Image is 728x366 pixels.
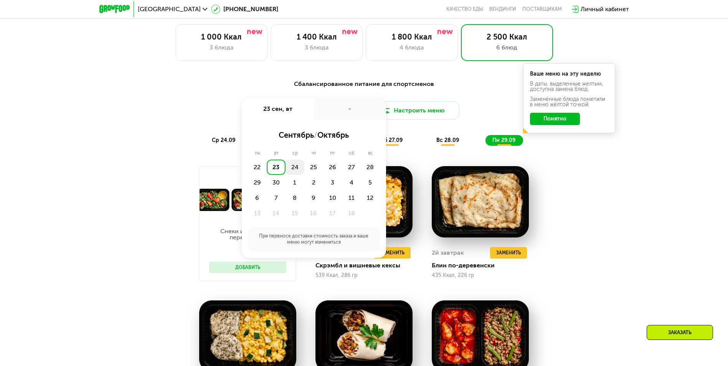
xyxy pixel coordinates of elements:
[242,98,314,120] div: 23 сен, вт
[286,206,304,221] div: 15
[361,150,380,157] div: вс
[137,79,591,89] div: Сбалансированное питание для спортсменов
[248,150,267,157] div: пн
[469,32,545,41] div: 2 500 Ккал
[361,190,380,206] div: 12
[446,6,483,12] a: Качество еды
[361,160,380,175] div: 28
[530,97,608,107] div: Заменённые блюда пометили в меню жёлтой точкой.
[248,227,380,252] div: При переносе доставки стоимость заказа и ваше меню могут измениться
[432,262,535,269] div: Блин по-деревенски
[530,71,608,77] div: Ваше меню на эту неделю
[323,190,342,206] div: 10
[315,272,413,279] div: 539 Ккал, 286 гр
[361,175,380,190] div: 5
[286,190,304,206] div: 8
[380,249,404,257] span: Заменить
[305,150,323,157] div: чт
[315,262,419,269] div: Скрэмбл и вишневые кексы
[342,175,361,190] div: 4
[267,175,286,190] div: 30
[183,43,259,52] div: 3 блюда
[522,6,562,12] div: поставщикам
[380,137,403,143] span: сб 27.09
[342,150,361,157] div: сб
[248,206,267,221] div: 13
[647,325,713,340] div: Заказать
[248,175,267,190] div: 29
[530,113,580,125] button: Понятно
[374,43,450,52] div: 4 блюда
[286,150,305,157] div: ср
[267,190,286,206] div: 7
[317,130,349,140] span: октябрь
[469,43,545,52] div: 6 блюд
[490,247,527,259] button: Заменить
[304,206,323,221] div: 16
[367,101,459,120] button: Настроить меню
[279,130,314,140] span: сентябрь
[323,206,342,221] div: 17
[286,160,304,175] div: 24
[267,160,286,175] div: 23
[314,130,317,140] span: /
[492,137,515,143] span: пн 29.09
[212,137,235,143] span: ср 24.09
[323,150,342,157] div: пт
[496,249,521,257] span: Заменить
[314,98,386,120] div: -
[267,150,286,157] div: вт
[581,5,629,14] div: Личный кабинет
[279,43,355,52] div: 3 блюда
[183,32,259,41] div: 1 000 Ккал
[286,175,304,190] div: 1
[323,160,342,175] div: 26
[436,137,459,143] span: вс 28.09
[530,81,608,92] div: В даты, выделенные желтым, доступна замена блюд.
[248,160,267,175] div: 22
[342,190,361,206] div: 11
[432,272,529,279] div: 435 Ккал, 226 гр
[209,228,279,241] p: Снеки и свежие перекусы
[342,206,361,221] div: 18
[209,262,286,273] button: Добавить
[248,190,267,206] div: 6
[374,247,411,259] button: Заменить
[304,175,323,190] div: 2
[304,160,323,175] div: 25
[323,175,342,190] div: 3
[489,6,516,12] a: Вендинги
[267,206,286,221] div: 14
[211,5,278,14] a: [PHONE_NUMBER]
[138,6,201,12] span: [GEOGRAPHIC_DATA]
[342,160,361,175] div: 27
[374,32,450,41] div: 1 800 Ккал
[432,247,464,259] div: 2й завтрак
[279,32,355,41] div: 1 400 Ккал
[304,190,323,206] div: 9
